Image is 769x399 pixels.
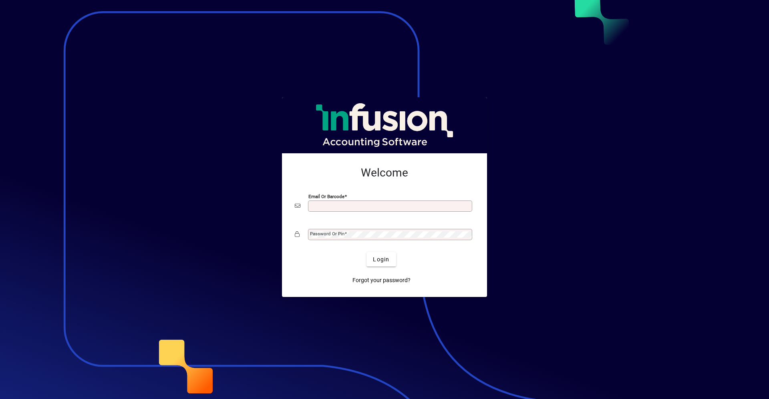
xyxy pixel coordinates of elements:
[366,252,396,267] button: Login
[349,273,414,287] a: Forgot your password?
[308,194,344,199] mat-label: Email or Barcode
[310,231,344,237] mat-label: Password or Pin
[373,255,389,264] span: Login
[352,276,411,285] span: Forgot your password?
[295,166,474,180] h2: Welcome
